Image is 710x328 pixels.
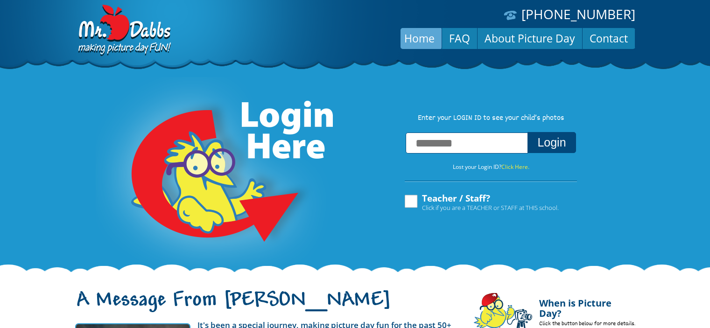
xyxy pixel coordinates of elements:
[583,27,635,49] a: Contact
[527,132,576,153] button: Login
[478,27,582,49] a: About Picture Day
[397,27,442,49] a: Home
[403,194,559,211] label: Teacher / Staff?
[395,162,587,172] p: Lost your Login ID?
[75,296,460,316] h1: A Message From [PERSON_NAME]
[395,113,587,124] p: Enter your LOGIN ID to see your child’s photos
[422,203,559,212] span: Click if you are a TEACHER or STAFF at THIS school.
[442,27,477,49] a: FAQ
[521,5,635,23] a: [PHONE_NUMBER]
[75,5,172,57] img: Dabbs Company
[501,163,529,171] a: Click Here.
[96,77,335,273] img: Login Here
[539,293,635,319] h4: When is Picture Day?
